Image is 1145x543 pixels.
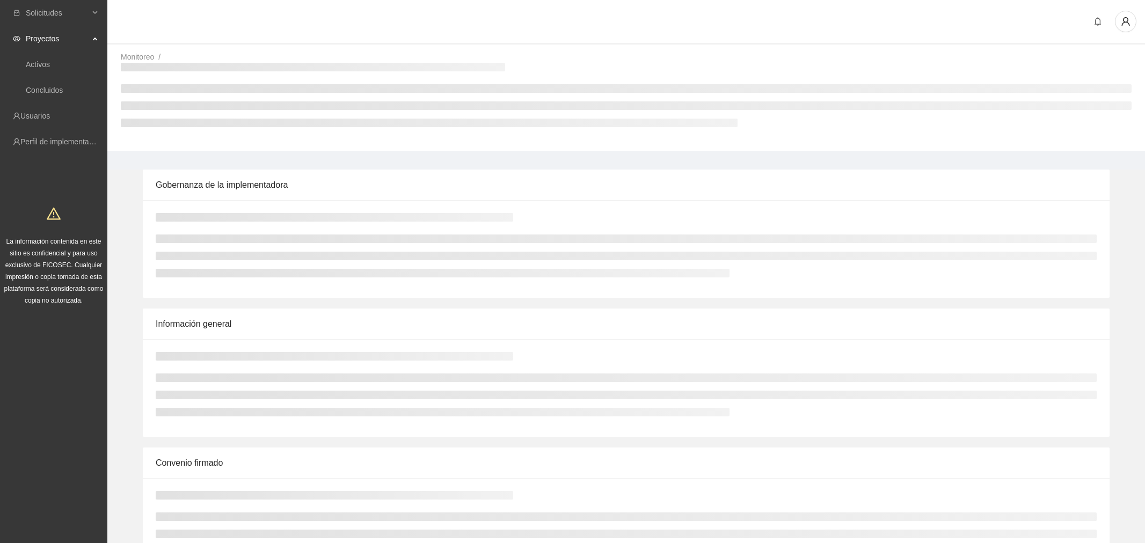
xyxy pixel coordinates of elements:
span: eye [13,35,20,42]
a: Activos [26,60,50,69]
span: / [158,53,161,61]
span: inbox [13,9,20,17]
button: bell [1089,13,1106,30]
span: Proyectos [26,28,89,49]
button: user [1115,11,1136,32]
div: Gobernanza de la implementadora [156,170,1097,200]
span: La información contenida en este sitio es confidencial y para uso exclusivo de FICOSEC. Cualquier... [4,238,104,304]
a: Usuarios [20,112,50,120]
span: Solicitudes [26,2,89,24]
div: Información general [156,309,1097,339]
a: Perfil de implementadora [20,137,104,146]
span: bell [1090,17,1106,26]
div: Convenio firmado [156,447,1097,478]
span: warning [47,207,61,221]
a: Concluidos [26,86,63,94]
a: Monitoreo [121,53,154,61]
span: user [1115,17,1136,26]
